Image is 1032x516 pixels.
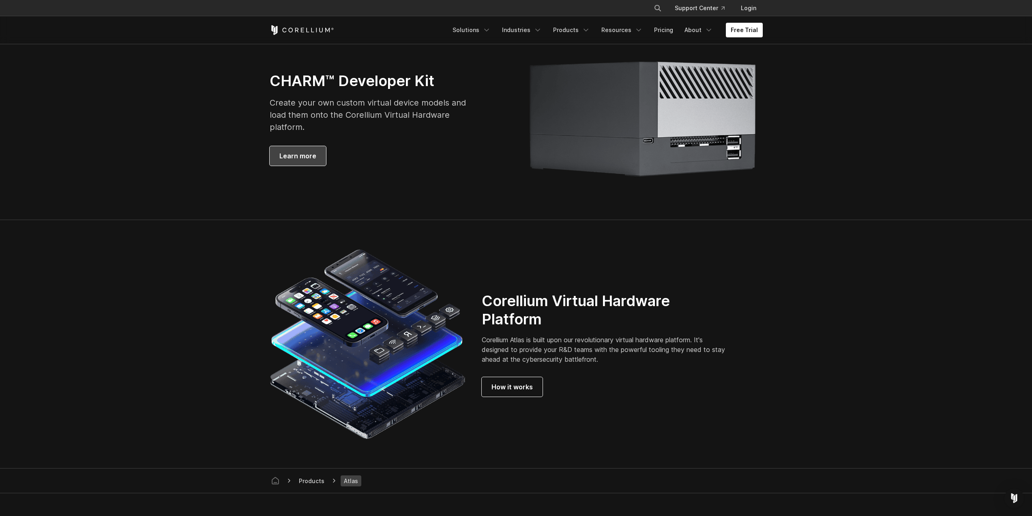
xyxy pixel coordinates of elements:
[491,382,533,392] span: How it works
[448,23,496,37] a: Solutions
[279,151,316,161] span: Learn more
[548,23,595,37] a: Products
[482,335,732,364] p: Corellium Atlas is built upon our revolutionary virtual hardware platform. It's designed to provi...
[270,72,468,90] h3: CHARM™ Developer Kit
[596,23,648,37] a: Resources
[497,23,547,37] a: Industries
[726,23,763,37] a: Free Trial
[1004,488,1024,508] div: Open Intercom Messenger
[734,1,763,15] a: Login
[649,23,678,37] a: Pricing
[341,475,361,487] span: Atlas
[296,476,328,486] span: Products
[644,1,763,15] div: Navigation Menu
[448,23,763,37] div: Navigation Menu
[270,25,334,35] a: Corellium Home
[680,23,718,37] a: About
[270,146,326,166] a: Learn more
[268,475,283,486] a: Corellium home
[270,98,466,132] span: Create your own custom virtual device models and load them onto the Corellium Virtual Hardware pl...
[482,292,732,328] h2: Corellium Virtual Hardware Platform
[650,1,665,15] button: Search
[668,1,731,15] a: Support Center
[296,477,328,485] div: Products
[270,246,466,442] img: Corellium Virtual hardware platform for iOS and Android devices
[524,57,763,181] img: Corellium Viper servers
[482,377,543,397] a: How it works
